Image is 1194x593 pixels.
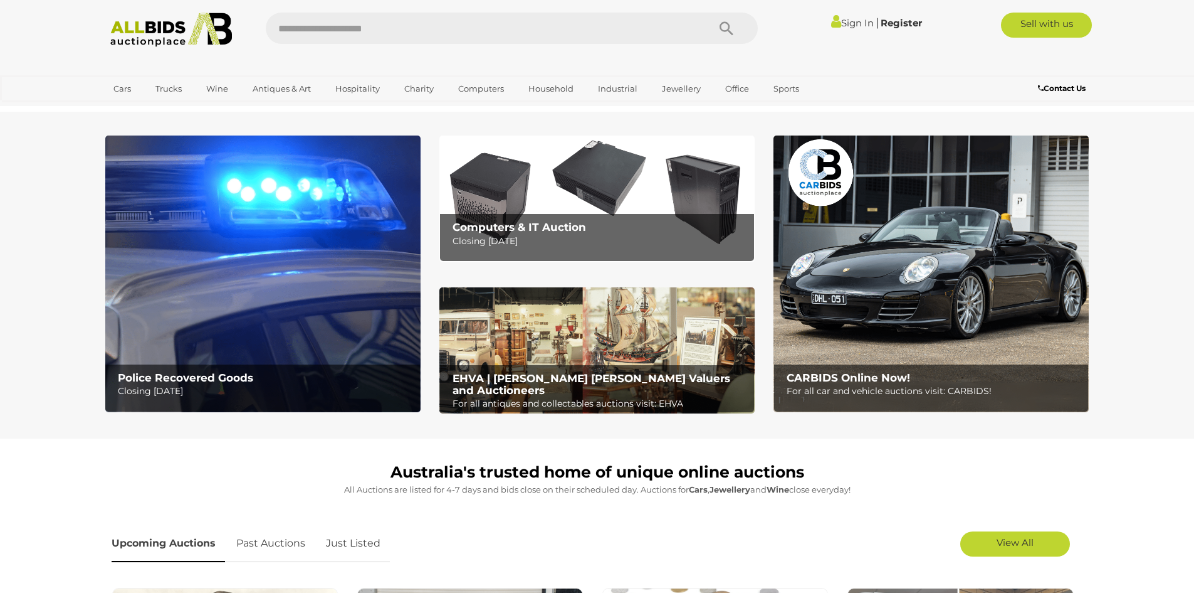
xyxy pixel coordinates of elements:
a: Wine [198,78,236,99]
a: Computers & IT Auction Computers & IT Auction Closing [DATE] [439,136,755,262]
a: Trucks [147,78,190,99]
a: Upcoming Auctions [112,525,225,562]
a: Contact Us [1038,82,1089,95]
p: All Auctions are listed for 4-7 days and bids close on their scheduled day. Auctions for , and cl... [112,483,1083,497]
a: [GEOGRAPHIC_DATA] [105,99,211,120]
span: | [876,16,879,29]
a: Industrial [590,78,646,99]
strong: Jewellery [710,484,750,494]
h1: Australia's trusted home of unique online auctions [112,464,1083,481]
a: Sell with us [1001,13,1092,38]
a: Antiques & Art [244,78,319,99]
a: Just Listed [317,525,390,562]
a: Hospitality [327,78,388,99]
b: Contact Us [1038,83,1086,93]
a: Computers [450,78,512,99]
strong: Cars [689,484,708,494]
img: Allbids.com.au [103,13,239,47]
a: Office [717,78,757,99]
a: Jewellery [654,78,709,99]
b: EHVA | [PERSON_NAME] [PERSON_NAME] Valuers and Auctioneers [453,372,730,397]
b: Police Recovered Goods [118,371,253,384]
a: Sports [765,78,807,99]
p: Closing [DATE] [118,383,413,399]
p: For all antiques and collectables auctions visit: EHVA [453,396,748,412]
a: Sign In [831,17,874,29]
a: Cars [105,78,139,99]
span: View All [997,537,1034,548]
img: Police Recovered Goods [105,136,421,412]
b: Computers & IT Auction [453,221,586,233]
img: EHVA | Evans Hastings Valuers and Auctioneers [439,287,755,414]
img: CARBIDS Online Now! [773,136,1089,412]
a: Register [881,17,922,29]
a: View All [960,532,1070,557]
img: Computers & IT Auction [439,136,755,262]
a: Police Recovered Goods Police Recovered Goods Closing [DATE] [105,136,421,412]
a: Household [520,78,582,99]
p: Closing [DATE] [453,233,748,249]
a: EHVA | Evans Hastings Valuers and Auctioneers EHVA | [PERSON_NAME] [PERSON_NAME] Valuers and Auct... [439,287,755,414]
a: CARBIDS Online Now! CARBIDS Online Now! For all car and vehicle auctions visit: CARBIDS! [773,136,1089,412]
a: Past Auctions [227,525,315,562]
b: CARBIDS Online Now! [787,371,910,384]
strong: Wine [767,484,789,494]
p: For all car and vehicle auctions visit: CARBIDS! [787,383,1082,399]
button: Search [695,13,758,44]
a: Charity [396,78,442,99]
